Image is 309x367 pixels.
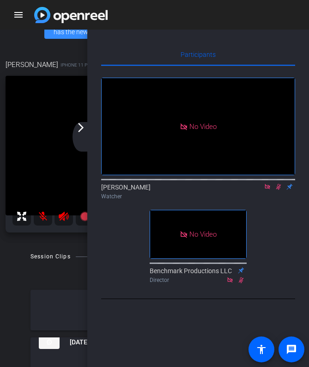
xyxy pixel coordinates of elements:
div: [PERSON_NAME] [101,183,295,201]
div: Watcher [101,192,295,201]
span: No Video [189,122,217,130]
span: iPhone 11 Pro [61,61,93,68]
div: Director [150,276,247,284]
mat-icon: message [286,344,297,355]
mat-icon: accessibility [256,344,267,355]
span: Participants [181,51,216,58]
mat-icon: arrow_forward_ios [75,122,86,133]
mat-icon: menu [13,9,24,20]
div: Session Clips [30,252,71,261]
img: app logo [34,7,108,23]
div: Benchmark Productions LLC [150,266,247,284]
img: thumb-nail [39,335,60,349]
span: No Video [189,230,217,239]
span: [PERSON_NAME] [6,60,58,70]
span: [DATE] [70,337,89,347]
mat-expansion-panel-header: Uploading1% [30,290,279,330]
